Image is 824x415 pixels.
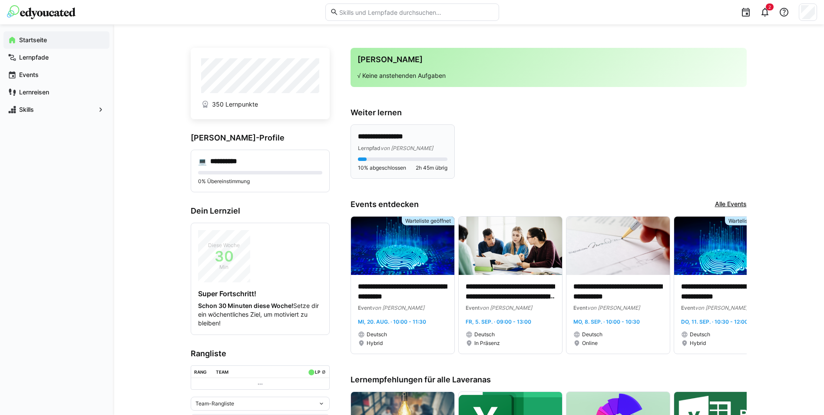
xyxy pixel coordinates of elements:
[198,157,207,166] div: 💻️
[582,331,602,338] span: Deutsch
[466,318,531,325] span: Fr, 5. Sep. · 09:00 - 13:00
[194,369,207,375] div: Rang
[315,369,320,375] div: LP
[358,164,406,171] span: 10% abgeschlossen
[195,400,234,407] span: Team-Rangliste
[466,305,480,311] span: Event
[480,305,532,311] span: von [PERSON_NAME]
[322,368,326,375] a: ø
[358,318,426,325] span: Mi, 20. Aug. · 10:00 - 11:30
[191,206,330,216] h3: Dein Lernziel
[681,305,695,311] span: Event
[198,178,322,185] p: 0% Übereinstimmung
[351,217,454,275] img: image
[338,8,494,16] input: Skills und Lernpfade durchsuchen…
[357,55,740,64] h3: [PERSON_NAME]
[715,200,747,209] a: Alle Events
[573,318,640,325] span: Mo, 8. Sep. · 10:00 - 10:30
[351,108,747,117] h3: Weiter lernen
[358,305,372,311] span: Event
[381,145,433,151] span: von [PERSON_NAME]
[695,305,748,311] span: von [PERSON_NAME]
[681,318,748,325] span: Do, 11. Sep. · 10:30 - 12:00
[566,217,670,275] img: image
[405,218,451,224] span: Warteliste geöffnet
[198,302,293,309] strong: Schon 30 Minuten diese Woche!
[367,331,387,338] span: Deutsch
[768,4,771,10] span: 2
[358,145,381,151] span: Lernpfad
[191,349,330,358] h3: Rangliste
[728,218,774,224] span: Warteliste geöffnet
[587,305,640,311] span: von [PERSON_NAME]
[573,305,587,311] span: Event
[357,71,740,80] p: √ Keine anstehenden Aufgaben
[459,217,562,275] img: image
[474,331,495,338] span: Deutsch
[674,217,778,275] img: image
[216,369,228,375] div: Team
[367,340,383,347] span: Hybrid
[198,289,322,298] h4: Super Fortschritt!
[212,100,258,109] span: 350 Lernpunkte
[416,164,447,171] span: 2h 45m übrig
[351,200,419,209] h3: Events entdecken
[474,340,500,347] span: In Präsenz
[690,340,706,347] span: Hybrid
[690,331,710,338] span: Deutsch
[191,133,330,143] h3: [PERSON_NAME]-Profile
[372,305,424,311] span: von [PERSON_NAME]
[198,301,322,328] p: Setze dir ein wöchentliches Ziel, um motiviert zu bleiben!
[582,340,598,347] span: Online
[351,375,747,385] h3: Lernempfehlungen für alle Laveranas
